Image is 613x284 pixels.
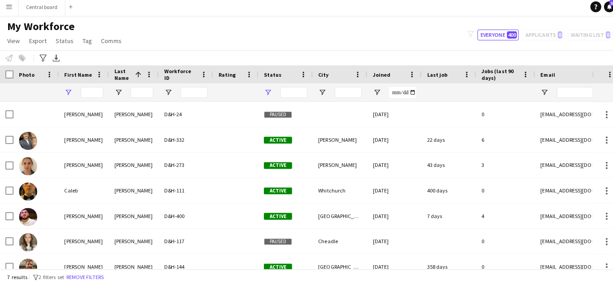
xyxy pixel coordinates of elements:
span: Photo [19,73,34,79]
div: [PERSON_NAME] [58,103,108,128]
div: [DATE] [363,103,417,128]
a: Status [52,37,76,48]
div: D&H-400 [157,204,211,228]
div: 4 [471,204,530,228]
div: 358 days [417,254,471,279]
div: [PERSON_NAME] [58,229,108,253]
a: Comms [96,37,124,48]
button: Open Filter Menu [369,90,377,98]
div: 22 days [417,128,471,153]
span: Last Name [113,69,130,83]
div: 0 [471,179,530,203]
div: 7 days [417,204,471,228]
span: Active [261,138,289,144]
span: Rating [216,73,233,79]
span: First Name [64,73,91,79]
button: Open Filter Menu [315,90,323,98]
img: Alex De Vries [19,133,37,151]
img: Alejandro Patino [19,208,37,226]
div: [DATE] [363,153,417,178]
div: [PERSON_NAME] [310,128,363,153]
div: [PERSON_NAME] [58,204,108,228]
span: Active [261,213,289,220]
div: [PERSON_NAME] [58,153,108,178]
div: 0 [471,229,530,253]
a: Tag [78,37,95,48]
div: [GEOGRAPHIC_DATA] [310,254,363,279]
div: [PERSON_NAME] [108,153,157,178]
button: Open Filter Menu [162,90,171,98]
button: Central board [18,0,65,18]
a: 26 [598,4,609,14]
button: Remove filters [64,272,105,282]
div: [DATE] [363,128,417,153]
span: Status [55,39,73,47]
div: 0 [471,254,530,279]
span: Joined [369,73,386,79]
div: [GEOGRAPHIC_DATA] [310,204,363,228]
span: Status [261,73,279,79]
a: Export [25,37,50,48]
img: Alexandra Fowles [19,158,37,176]
div: [PERSON_NAME] [108,179,157,203]
span: Last job [423,73,443,79]
div: Whitchurch [310,179,363,203]
div: D&H-117 [157,229,211,253]
div: [DATE] [363,204,417,228]
span: Email [535,73,549,79]
input: Last Name Filter Input [129,88,152,99]
div: 0 [471,103,530,128]
span: View [7,39,20,47]
img: Caleb Matthews [19,183,37,201]
button: Open Filter Menu [261,90,269,98]
button: Open Filter Menu [64,90,72,98]
input: Workforce ID Filter Input [179,88,206,99]
a: View [4,37,23,48]
span: City [315,73,325,79]
span: Tag [82,39,91,47]
div: 6 [471,128,530,153]
div: D&H-24 [157,103,211,128]
div: [PERSON_NAME] [58,128,108,153]
div: [DATE] [363,254,417,279]
span: Active [261,263,289,270]
div: Cheadle [310,229,363,253]
span: Workforce ID [162,69,195,83]
div: D&H-273 [157,153,211,178]
span: Paused [261,238,289,245]
span: Active [261,188,289,195]
button: Open Filter Menu [535,90,543,98]
div: 400 days [417,179,471,203]
img: Alex Wright [19,258,37,276]
span: Paused [261,113,289,119]
div: [PERSON_NAME] [108,128,157,153]
div: Caleb [58,179,108,203]
div: [PERSON_NAME] [108,254,157,279]
div: D&H-111 [157,179,211,203]
button: Everyone400 [473,31,513,42]
div: [PERSON_NAME] [108,229,157,253]
div: D&H-144 [157,254,211,279]
span: 400 [502,33,512,40]
div: [DATE] [363,179,417,203]
span: 2 filters set [38,273,64,280]
div: [DATE] [363,229,417,253]
img: Alex Raper [19,233,37,251]
input: Joined Filter Input [385,88,412,99]
button: Open Filter Menu [113,90,121,98]
div: 43 days [417,153,471,178]
div: [PERSON_NAME] [108,103,157,128]
app-action-btn: Export XLSX [50,54,61,65]
div: [PERSON_NAME] [58,254,108,279]
div: [PERSON_NAME] [108,204,157,228]
input: City Filter Input [331,88,358,99]
div: D&H-332 [157,128,211,153]
input: First Name Filter Input [80,88,102,99]
app-action-btn: Advanced filters [37,54,48,65]
span: 26 [603,2,609,8]
span: My Workforce [7,22,73,35]
span: Export [29,39,46,47]
div: 3 [471,153,530,178]
span: Active [261,163,289,170]
span: Comms [100,39,120,47]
